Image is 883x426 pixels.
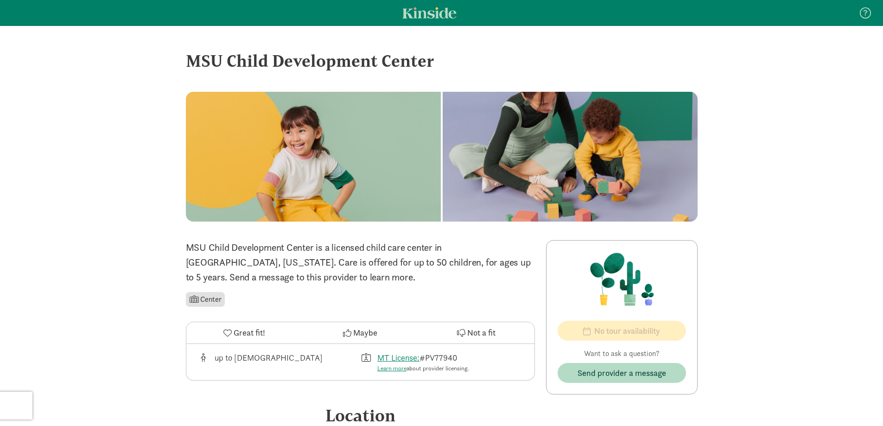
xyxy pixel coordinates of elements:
[234,326,265,339] span: Great fit!
[558,321,686,341] button: No tour availability
[353,326,377,339] span: Maybe
[594,324,660,337] span: No tour availability
[418,322,534,343] button: Not a fit
[360,351,523,373] div: License number
[467,326,495,339] span: Not a fit
[377,352,419,363] a: MT License:
[197,351,361,373] div: Age range for children that this provider cares for
[377,351,469,373] div: #PV77940
[402,7,457,19] a: Kinside
[186,292,225,307] li: Center
[558,363,686,383] button: Send provider a message
[215,351,323,373] div: up to [DEMOGRAPHIC_DATA]
[186,48,698,73] div: MSU Child Development Center
[302,322,418,343] button: Maybe
[186,322,302,343] button: Great fit!
[558,348,686,359] p: Want to ask a question?
[377,364,469,373] div: about provider licensing.
[578,367,666,379] span: Send provider a message
[377,364,407,372] a: Learn more
[186,240,535,285] p: MSU Child Development Center is a licensed child care center in [GEOGRAPHIC_DATA], [US_STATE]. Ca...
